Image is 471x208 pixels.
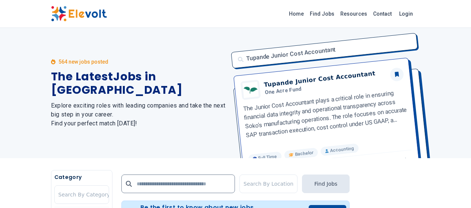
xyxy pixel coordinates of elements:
p: 564 new jobs posted [58,58,108,65]
img: Elevolt [51,6,107,22]
a: Find Jobs [307,8,337,20]
button: Find Jobs [302,175,350,193]
h1: The Latest Jobs in [GEOGRAPHIC_DATA] [51,70,227,97]
a: Home [286,8,307,20]
h5: Category [54,173,109,181]
h2: Explore exciting roles with leading companies and take the next big step in your career. Find you... [51,101,227,128]
a: Login [395,6,417,21]
iframe: Chat Widget [434,172,471,208]
a: Contact [370,8,395,20]
a: Resources [337,8,370,20]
